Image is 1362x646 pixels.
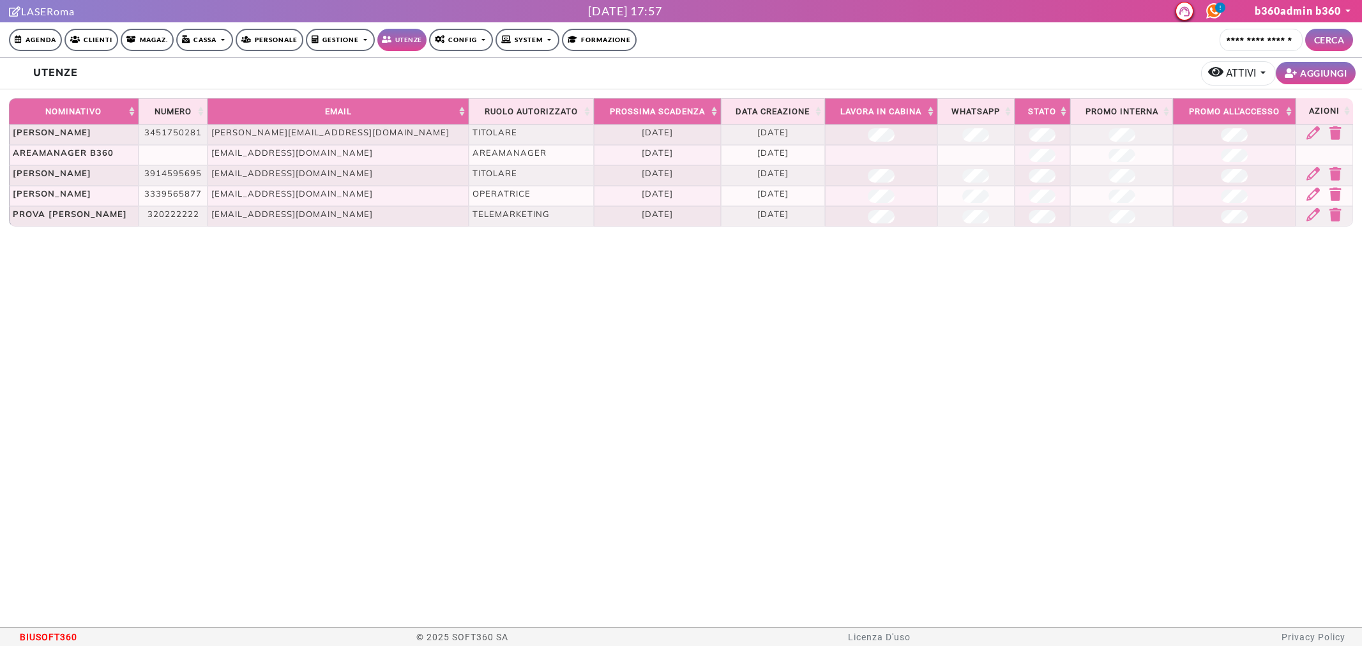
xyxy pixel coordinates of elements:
[306,29,375,51] a: Gestione
[139,206,208,227] td: 320222222
[64,29,118,51] a: Clienti
[721,186,826,206] td: [DATE]
[594,98,721,125] th: Prossima scadenza: activate to sort column ascending
[469,98,594,125] th: Ruolo autorizzato: activate to sort column ascending
[1201,61,1276,86] button: ATTIVI
[121,29,174,51] a: Magaz.
[594,186,721,206] td: [DATE]
[208,145,469,165] td: [EMAIL_ADDRESS][DOMAIN_NAME]
[13,188,91,199] b: [PERSON_NAME]
[377,29,427,51] a: Utenze
[1282,632,1345,642] a: Privacy Policy
[721,206,826,227] td: [DATE]
[721,165,826,186] td: [DATE]
[13,168,91,178] b: [PERSON_NAME]
[33,66,78,79] b: UTENZE
[9,29,62,51] a: Agenda
[9,98,139,125] th: Nominativo: activate to sort column ascending
[469,206,594,227] td: TeleMarketing
[208,124,469,145] td: [PERSON_NAME][EMAIL_ADDRESS][DOMAIN_NAME]
[1276,62,1356,84] a: AGGIUNGI
[469,145,594,165] td: Areamanager
[825,98,937,125] th: Lavora in cabina: activate to sort column ascending
[721,98,826,125] th: Data Creazione: activate to sort column ascending
[13,209,127,219] b: PROVA [PERSON_NAME]
[1306,126,1320,140] a: Modifica
[937,98,1015,125] th: Whatsapp: activate to sort column ascending
[139,186,208,206] td: 3339565877
[9,6,21,17] i: Clicca per andare alla pagina di firma
[594,165,721,186] td: [DATE]
[469,124,594,145] td: Titolare
[208,186,469,206] td: [EMAIL_ADDRESS][DOMAIN_NAME]
[1306,167,1320,181] a: Modifica
[848,632,911,642] a: Licenza D'uso
[429,29,494,51] a: Config
[1300,66,1347,80] small: AGGIUNGI
[1220,29,1303,51] input: Cerca cliente...
[1296,98,1353,125] th: Azioni: activate to sort column ascending
[469,165,594,186] td: Titolare
[594,145,721,165] td: [DATE]
[1173,98,1295,125] th: Promo all'accesso: activate to sort column ascending
[721,124,826,145] td: [DATE]
[13,147,114,158] b: areamanager b360
[1306,188,1320,201] a: Modifica
[562,29,637,51] a: Formazione
[594,124,721,145] td: [DATE]
[139,165,208,186] td: 3914595695
[588,3,662,20] div: [DATE] 17:57
[176,29,233,51] a: Cassa
[208,98,469,125] th: Email: activate to sort column ascending
[236,29,303,51] a: Personale
[13,127,91,137] b: [PERSON_NAME]
[208,165,469,186] td: [EMAIL_ADDRESS][DOMAIN_NAME]
[496,29,559,51] a: SYSTEM
[1305,29,1354,51] button: CERCA
[1255,4,1353,17] a: b360admin b360
[469,186,594,206] td: Operatrice
[1329,126,1342,140] a: Elimina
[9,5,75,17] a: LASERoma
[1329,188,1342,201] a: Elimina
[1306,208,1320,222] a: Modifica
[721,145,826,165] td: [DATE]
[1015,98,1070,125] th: Stato: activate to sort column ascending
[139,98,208,125] th: Numero: activate to sort column ascending
[1329,167,1342,181] a: Elimina
[594,206,721,227] td: [DATE]
[1329,208,1342,222] a: Elimina
[1070,98,1174,125] th: Promo Interna: activate to sort column ascending
[208,206,469,227] td: [EMAIL_ADDRESS][DOMAIN_NAME]
[139,124,208,145] td: 3451750281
